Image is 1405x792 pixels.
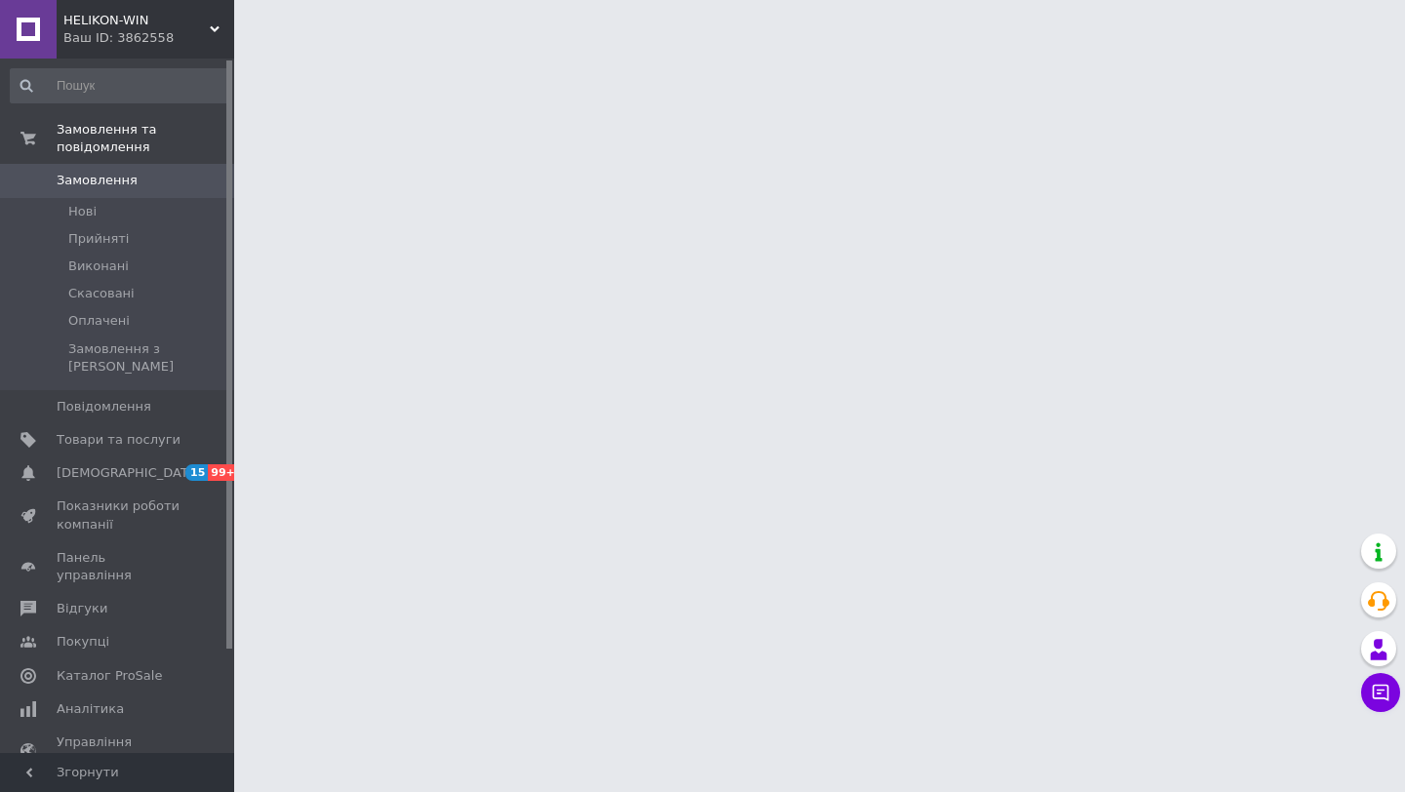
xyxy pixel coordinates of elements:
button: Чат з покупцем [1361,673,1400,712]
span: Каталог ProSale [57,667,162,685]
span: HELIKON-WIN [63,12,210,29]
span: Замовлення [57,172,138,189]
span: Панель управління [57,549,181,584]
span: Скасовані [68,285,135,302]
span: 15 [185,464,208,481]
input: Пошук [10,68,230,103]
span: Оплачені [68,312,130,330]
span: Відгуки [57,600,107,617]
span: Замовлення та повідомлення [57,121,234,156]
span: Нові [68,203,97,220]
span: Прийняті [68,230,129,248]
span: [DEMOGRAPHIC_DATA] [57,464,201,482]
span: Управління сайтом [57,733,181,769]
span: Товари та послуги [57,431,181,449]
span: 99+ [208,464,240,481]
span: Показники роботи компанії [57,497,181,533]
span: Аналітика [57,700,124,718]
span: Покупці [57,633,109,651]
div: Ваш ID: 3862558 [63,29,234,47]
span: Замовлення з [PERSON_NAME] [68,340,228,376]
span: Повідомлення [57,398,151,416]
span: Виконані [68,257,129,275]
